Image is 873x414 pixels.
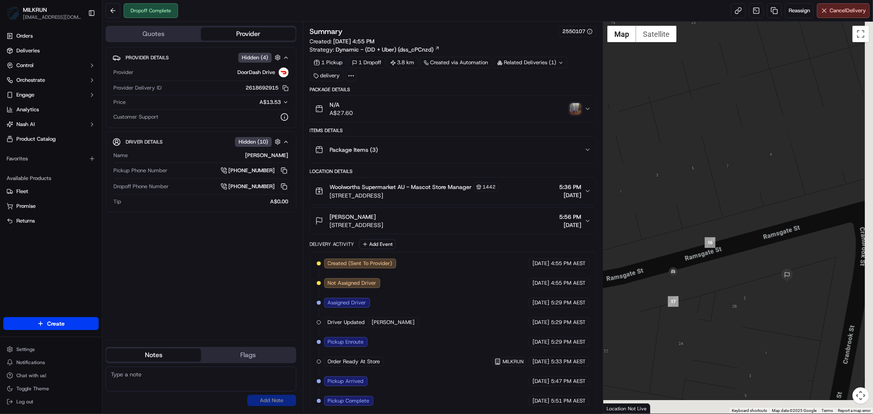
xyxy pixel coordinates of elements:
a: Orders [3,29,99,43]
span: Product Catalog [16,135,56,143]
div: Location Details [310,168,596,175]
button: Quotes [106,27,201,40]
button: Create [3,317,99,330]
span: Deliveries [16,47,40,54]
span: Created (Sent To Provider) [328,260,393,267]
span: Tip [113,198,121,205]
span: [PERSON_NAME] [330,213,376,221]
button: Show street map [607,26,636,42]
span: A$13.53 [260,99,281,106]
button: Returns [3,214,99,227]
span: [DATE] [532,299,549,306]
div: 17 [668,296,679,307]
div: Favorites [3,152,99,165]
button: [PHONE_NUMBER] [221,166,289,175]
span: 5:51 PM AEST [551,397,586,405]
img: Google [605,403,632,414]
span: Pickup Complete [328,397,370,405]
span: N/A [330,101,353,109]
span: Analytics [16,106,39,113]
span: Engage [16,91,34,99]
div: Location Not Live [603,403,650,414]
span: Fleet [16,188,28,195]
div: Created via Automation [420,57,492,68]
span: Cancel Delivery [830,7,866,14]
button: Nash AI [3,118,99,131]
div: Related Deliveries (1) [494,57,567,68]
span: [DATE] [532,338,549,346]
button: Add Event [359,239,396,249]
button: Map camera controls [853,387,869,404]
span: Customer Support [113,113,158,121]
button: CancelDelivery [817,3,870,18]
span: 1442 [483,184,496,190]
button: Provider [201,27,296,40]
a: Product Catalog [3,133,99,146]
span: A$27.60 [330,109,353,117]
span: Provider Details [126,54,169,61]
span: Hidden ( 10 ) [239,138,268,146]
span: [DATE] 4:55 PM [334,38,375,45]
button: Show satellite imagery [636,26,677,42]
span: Pickup Enroute [328,338,364,346]
a: Report a map error [838,408,871,413]
span: Nash AI [16,121,35,128]
div: Delivery Activity [310,241,354,248]
span: Dropoff Phone Number [113,183,169,190]
span: [STREET_ADDRESS] [330,221,383,229]
span: [EMAIL_ADDRESS][DOMAIN_NAME] [23,14,81,20]
button: Hidden (4) [238,52,283,63]
span: Log out [16,398,33,405]
span: [DATE] [532,358,549,365]
span: Provider [113,69,133,76]
button: Reassign [785,3,814,18]
span: [DATE] [532,260,549,267]
span: [DATE] [532,319,549,326]
button: Flags [201,349,296,362]
span: [STREET_ADDRESS] [330,191,499,200]
button: Toggle fullscreen view [853,26,869,42]
button: Keyboard shortcuts [732,408,767,414]
button: Fleet [3,185,99,198]
span: 5:33 PM AEST [551,358,586,365]
span: Promise [16,202,36,210]
span: 4:55 PM AEST [551,279,586,287]
button: Woolworths Supermarket AU - Mascot Store Manager1442[STREET_ADDRESS]5:36 PM[DATE] [310,178,596,205]
span: Provider Delivery ID [113,84,162,92]
span: Notifications [16,359,45,366]
button: Notes [106,349,201,362]
a: [PHONE_NUMBER] [221,182,289,191]
span: Pickup Arrived [328,378,364,385]
div: A$0.00 [124,198,289,205]
span: Create [47,319,65,328]
button: Engage [3,88,99,101]
img: doordash_logo_v2.png [279,67,289,77]
span: [DATE] [532,378,549,385]
span: Chat with us! [16,372,46,379]
button: Promise [3,200,99,213]
span: Driver Details [126,139,162,145]
span: 4:55 PM AEST [551,260,586,267]
button: Hidden (10) [235,137,283,147]
button: Toggle Theme [3,383,99,394]
span: [PHONE_NUMBER] [229,167,275,174]
button: Package Items (3) [310,137,596,163]
button: N/AA$27.60photo_proof_of_delivery image [310,96,596,122]
span: Driver Updated [328,319,365,326]
h3: Summary [310,28,343,35]
button: [PERSON_NAME][STREET_ADDRESS]5:56 PM[DATE] [310,208,596,234]
span: Created: [310,37,375,45]
span: DoorDash Drive [238,69,275,76]
a: Terms (opens in new tab) [821,408,833,413]
div: Available Products [3,172,99,185]
span: Map data ©2025 Google [772,408,817,413]
button: Log out [3,396,99,407]
button: Control [3,59,99,72]
img: photo_proof_of_delivery image [570,103,581,115]
span: Name [113,152,128,159]
div: 1 Pickup [310,57,347,68]
button: 2550107 [562,28,593,35]
div: Strategy: [310,45,440,54]
span: 5:36 PM [559,183,581,191]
